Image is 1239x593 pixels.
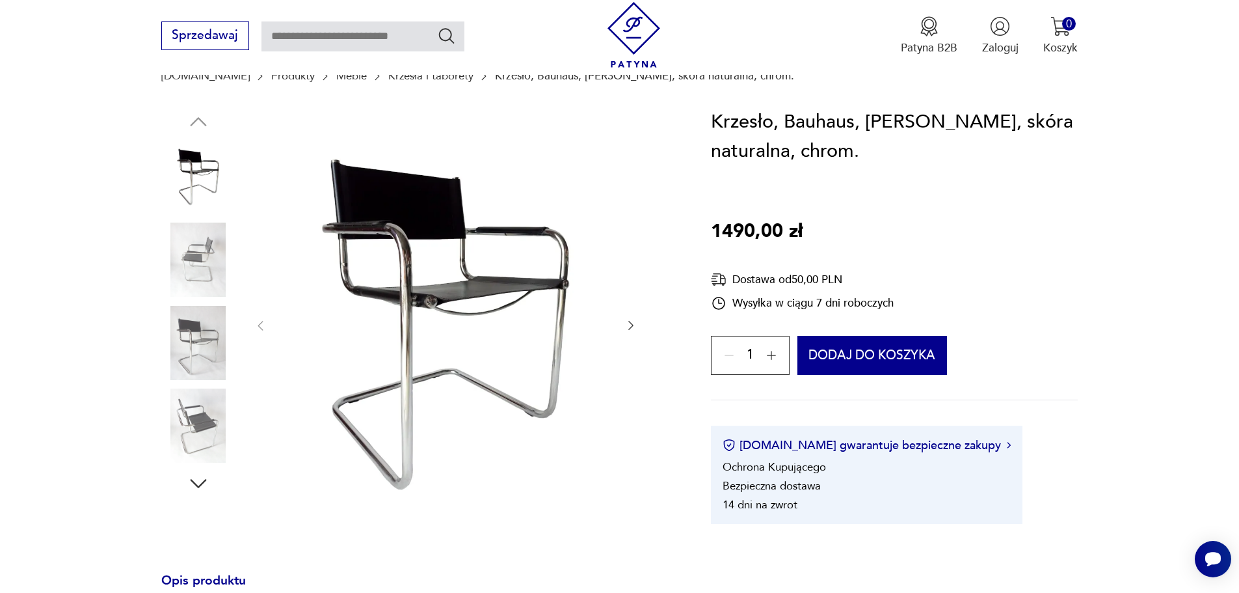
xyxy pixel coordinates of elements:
button: Sprzedawaj [161,21,249,50]
img: Ikonka użytkownika [990,16,1010,36]
img: Ikona koszyka [1050,16,1071,36]
button: [DOMAIN_NAME] gwarantuje bezpieczne zakupy [723,437,1011,454]
p: 1490,00 zł [711,217,803,247]
button: Patyna B2B [901,16,957,55]
button: Zaloguj [982,16,1019,55]
p: Krzesło, Bauhaus, [PERSON_NAME], skóra naturalna, chrom. [495,70,794,82]
button: Szukaj [437,26,456,45]
img: Ikona strzałki w prawo [1007,442,1011,448]
iframe: Smartsupp widget button [1195,541,1231,577]
div: Dostawa od 50,00 PLN [711,271,894,288]
img: Zdjęcie produktu Krzesło, Bauhaus, M. Stam, skóra naturalna, chrom. [161,223,235,297]
img: Zdjęcie produktu Krzesło, Bauhaus, M. Stam, skóra naturalna, chrom. [283,107,609,542]
div: Wysyłka w ciągu 7 dni roboczych [711,296,894,311]
img: Zdjęcie produktu Krzesło, Bauhaus, M. Stam, skóra naturalna, chrom. [161,306,235,380]
img: Zdjęcie produktu Krzesło, Bauhaus, M. Stam, skóra naturalna, chrom. [161,389,235,463]
img: Zdjęcie produktu Krzesło, Bauhaus, M. Stam, skóra naturalna, chrom. [161,140,235,214]
a: Sprzedawaj [161,31,249,42]
li: Ochrona Kupującego [723,460,826,475]
li: Bezpieczna dostawa [723,478,821,493]
p: Koszyk [1043,40,1078,55]
a: Ikona medaluPatyna B2B [901,16,957,55]
h1: Krzesło, Bauhaus, [PERSON_NAME], skóra naturalna, chrom. [711,107,1078,167]
a: Produkty [271,70,315,82]
img: Ikona medalu [919,16,939,36]
a: Krzesła i taborety [388,70,473,82]
a: Meble [336,70,367,82]
img: Ikona dostawy [711,271,726,288]
button: 0Koszyk [1043,16,1078,55]
li: 14 dni na zwrot [723,497,797,512]
p: Zaloguj [982,40,1019,55]
a: [DOMAIN_NAME] [161,70,250,82]
img: Ikona certyfikatu [723,439,736,452]
span: 1 [747,350,754,361]
div: 0 [1062,17,1076,31]
img: Patyna - sklep z meblami i dekoracjami vintage [601,2,667,68]
button: Dodaj do koszyka [797,336,948,375]
p: Patyna B2B [901,40,957,55]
